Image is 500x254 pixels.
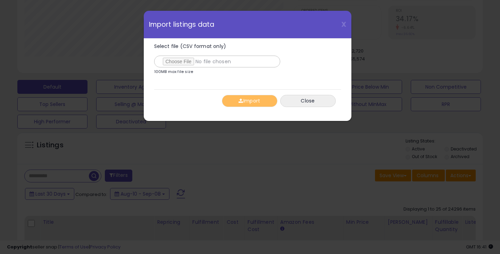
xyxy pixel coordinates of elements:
button: Import [222,95,277,107]
span: Import listings data [149,21,215,28]
p: 100MB max file size [154,70,193,74]
button: Close [280,95,336,107]
span: Select file (CSV format only) [154,43,226,50]
span: X [341,19,346,29]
